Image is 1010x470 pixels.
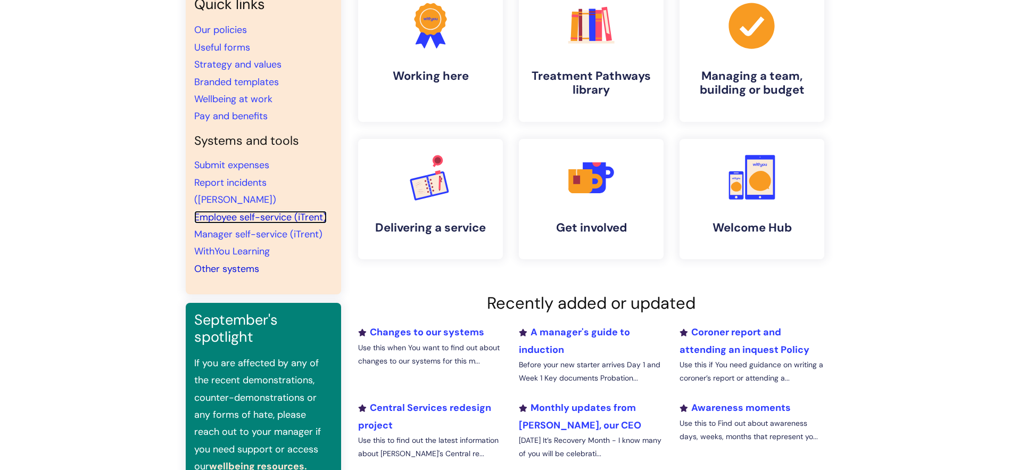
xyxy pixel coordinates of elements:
[358,434,503,460] p: Use this to find out the latest information about [PERSON_NAME]'s Central re...
[527,221,655,235] h4: Get involved
[680,417,824,443] p: Use this to Find out about awareness days, weeks, months that represent yo...
[358,326,484,339] a: Changes to our systems
[194,58,282,71] a: Strategy and values
[194,159,269,171] a: Submit expenses
[519,358,664,385] p: Before your new starter arrives Day 1 and Week 1 Key documents Probation...
[358,401,491,431] a: Central Services redesign project
[194,176,276,206] a: Report incidents ([PERSON_NAME])
[194,76,279,88] a: Branded templates
[527,69,655,97] h4: Treatment Pathways library
[680,401,791,414] a: Awareness moments
[680,326,809,356] a: Coroner report and attending an inquest Policy
[358,341,503,368] p: Use this when You want to find out about changes to our systems for this m...
[519,434,664,460] p: [DATE] It’s Recovery Month - I know many of you will be celebrati...
[194,311,333,346] h3: September's spotlight
[519,326,630,356] a: A manager's guide to induction
[680,139,824,259] a: Welcome Hub
[688,221,816,235] h4: Welcome Hub
[194,228,322,241] a: Manager self-service (iTrent)
[194,23,247,36] a: Our policies
[367,69,494,83] h4: Working here
[194,211,327,224] a: Employee self-service (iTrent)
[194,110,268,122] a: Pay and benefits
[519,139,664,259] a: Get involved
[194,262,259,275] a: Other systems
[194,93,272,105] a: Wellbeing at work
[358,139,503,259] a: Delivering a service
[194,134,333,149] h4: Systems and tools
[688,69,816,97] h4: Managing a team, building or budget
[194,245,270,258] a: WithYou Learning
[358,293,824,313] h2: Recently added or updated
[519,401,641,431] a: Monthly updates from [PERSON_NAME], our CEO
[367,221,494,235] h4: Delivering a service
[194,41,250,54] a: Useful forms
[680,358,824,385] p: Use this if You need guidance on writing a coroner’s report or attending a...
